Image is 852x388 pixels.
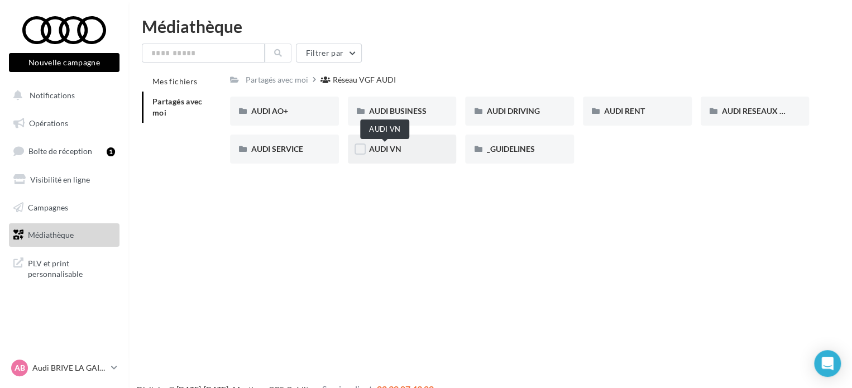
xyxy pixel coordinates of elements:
span: Partagés avec moi [152,97,203,117]
a: AB Audi BRIVE LA GAILLARDE [9,357,119,379]
button: Nouvelle campagne [9,53,119,72]
span: _GUIDELINES [486,144,534,154]
span: Campagnes [28,202,68,212]
p: Audi BRIVE LA GAILLARDE [32,362,107,373]
div: AUDI VN [360,119,409,139]
span: Boîte de réception [28,146,92,156]
span: Visibilité en ligne [30,175,90,184]
span: AUDI RENT [604,106,645,116]
a: Boîte de réception1 [7,139,122,163]
div: 1 [107,147,115,156]
button: Filtrer par [296,44,362,63]
div: Réseau VGF AUDI [333,74,396,85]
a: Visibilité en ligne [7,168,122,191]
span: AUDI SERVICE [251,144,303,154]
span: Médiathèque [28,230,74,239]
span: AUDI VN [369,144,401,154]
a: Médiathèque [7,223,122,247]
span: AUDI BUSINESS [369,106,427,116]
span: Notifications [30,90,75,100]
div: Médiathèque [142,18,839,35]
a: PLV et print personnalisable [7,251,122,284]
div: Partagés avec moi [246,74,308,85]
div: Open Intercom Messenger [814,350,841,377]
a: Campagnes [7,196,122,219]
button: Notifications [7,84,117,107]
span: AUDI RESEAUX SOCIAUX [722,106,814,116]
span: Mes fichiers [152,76,197,86]
span: AUDI AO+ [251,106,288,116]
span: AB [15,362,25,373]
span: Opérations [29,118,68,128]
span: PLV et print personnalisable [28,256,115,280]
span: AUDI DRIVING [486,106,539,116]
a: Opérations [7,112,122,135]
